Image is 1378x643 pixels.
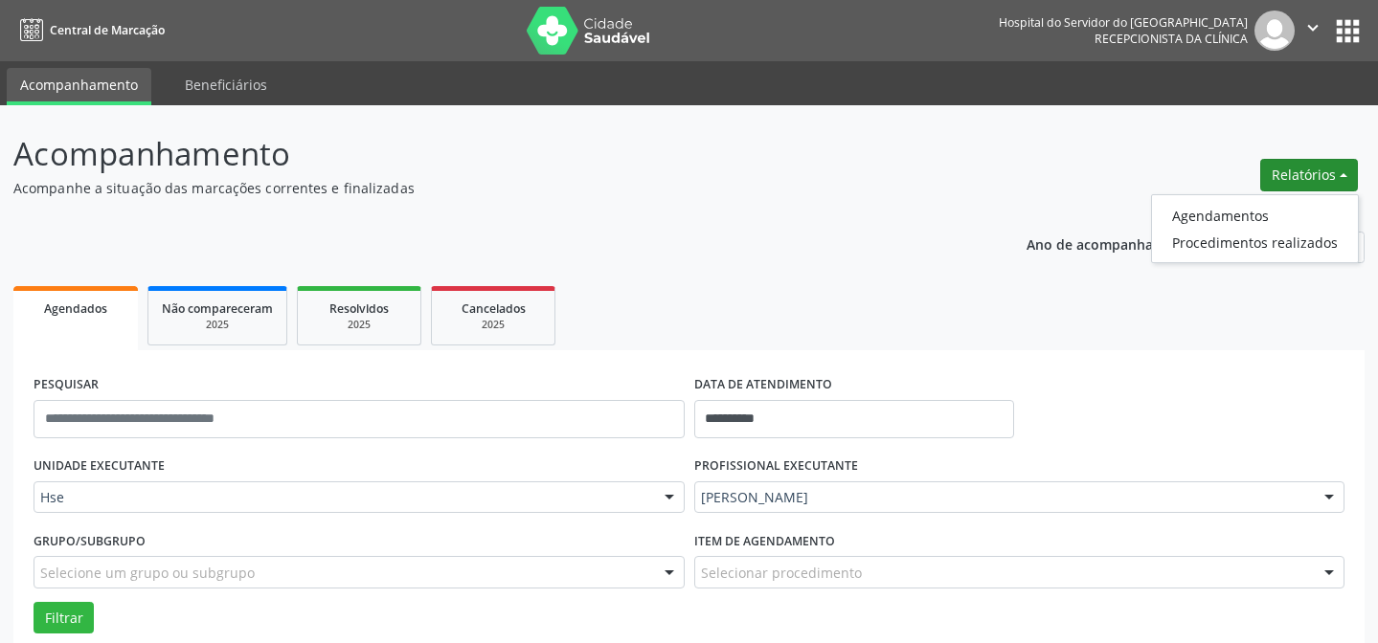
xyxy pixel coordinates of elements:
span: Cancelados [462,300,526,317]
label: Item de agendamento [694,526,835,556]
span: [PERSON_NAME] [701,488,1306,507]
span: Selecionar procedimento [701,563,862,583]
p: Acompanhamento [13,130,960,178]
span: Não compareceram [162,300,273,317]
span: Selecione um grupo ou subgrupo [40,563,255,583]
a: Procedimentos realizados [1152,229,1358,255]
label: PROFISSIONAL EXECUTANTE [694,452,858,481]
label: Grupo/Subgrupo [34,526,146,556]
p: Acompanhe a situação das marcações correntes e finalizadas [13,178,960,198]
a: Agendamentos [1152,202,1358,229]
span: Hse [40,488,645,507]
label: DATA DE ATENDIMENTO [694,370,832,400]
button: Filtrar [34,602,94,634]
span: Resolvidos [329,300,389,317]
span: Recepcionista da clínica [1095,31,1248,47]
button: apps [1331,14,1365,48]
i:  [1302,17,1323,38]
a: Acompanhamento [7,68,151,105]
label: PESQUISAR [34,370,99,400]
div: 2025 [162,318,273,332]
div: Hospital do Servidor do [GEOGRAPHIC_DATA] [999,14,1248,31]
span: Agendados [44,300,107,317]
div: 2025 [311,318,407,332]
ul: Relatórios [1151,194,1359,263]
span: Central de Marcação [50,22,165,38]
p: Ano de acompanhamento [1027,232,1196,255]
img: img [1254,11,1295,51]
button: Relatórios [1260,159,1358,191]
label: UNIDADE EXECUTANTE [34,452,165,481]
div: 2025 [445,318,541,332]
a: Beneficiários [171,68,281,101]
